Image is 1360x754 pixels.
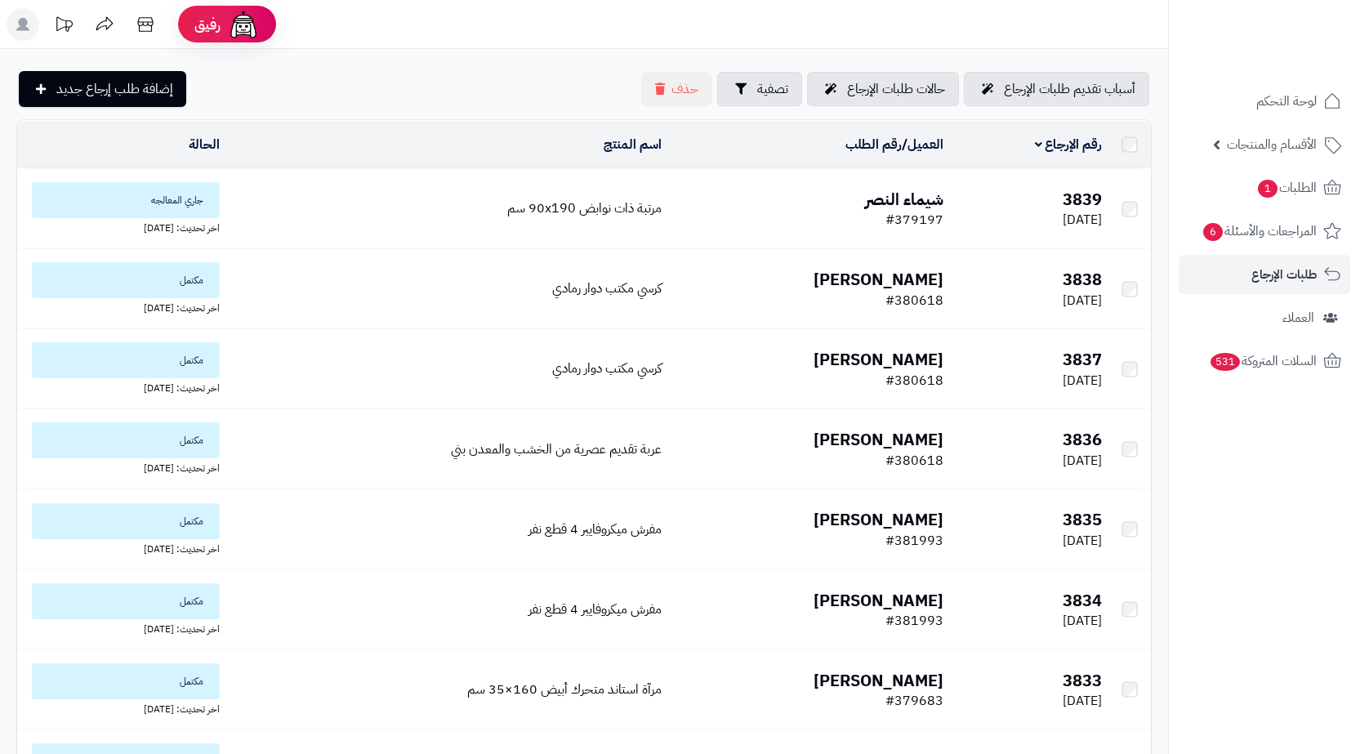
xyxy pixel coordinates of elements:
[814,267,943,292] b: [PERSON_NAME]
[24,298,220,315] div: اخر تحديث: [DATE]
[885,371,943,390] span: #380618
[24,699,220,716] div: اخر تحديث: [DATE]
[1063,451,1102,471] span: [DATE]
[1063,291,1102,310] span: [DATE]
[885,210,943,230] span: #379197
[1227,133,1317,156] span: الأقسام والمنتجات
[1179,82,1350,121] a: لوحة التحكم
[32,262,220,298] span: مكتمل
[32,182,220,218] span: جاري المعالجه
[807,72,959,106] a: حالات طلبات الإرجاع
[814,347,943,372] b: [PERSON_NAME]
[1179,341,1350,381] a: السلات المتروكة531
[865,187,943,212] b: شيماء النصر
[1179,298,1350,337] a: العملاء
[467,680,662,699] a: مرآة استاند متحرك أبيض 160×35 سم
[814,427,943,452] b: [PERSON_NAME]
[814,507,943,532] b: [PERSON_NAME]
[1251,263,1317,286] span: طلبات الإرجاع
[528,600,662,619] a: مفرش ميكروفايبر 4 قطع نفر
[671,79,698,99] span: حذف
[528,520,662,539] a: مفرش ميكروفايبر 4 قطع نفر
[194,15,221,34] span: رفيق
[717,72,802,106] button: تصفية
[885,531,943,551] span: #381993
[1063,588,1102,613] b: 3834
[845,135,902,154] a: رقم الطلب
[964,72,1149,106] a: أسباب تقديم طلبات الإرجاع
[814,588,943,613] b: [PERSON_NAME]
[1282,306,1314,329] span: العملاء
[1063,187,1102,212] b: 3839
[189,135,220,154] a: الحالة
[1063,668,1102,693] b: 3833
[668,121,950,168] td: /
[32,342,220,378] span: مكتمل
[552,279,662,298] a: كرسي مكتب دوار رمادي
[885,451,943,471] span: #380618
[19,71,186,107] a: إضافة طلب إرجاع جديد
[1063,347,1102,372] b: 3837
[552,359,662,378] a: كرسي مكتب دوار رمادي
[1063,507,1102,532] b: 3835
[451,439,662,459] a: عربة تقديم عصرية من الخشب والمعدن بني
[507,199,662,218] a: مرتبة ذات نوابض 90x190 سم
[1063,427,1102,452] b: 3836
[1035,135,1103,154] a: رقم الإرجاع
[1063,611,1102,631] span: [DATE]
[32,422,220,458] span: مكتمل
[24,539,220,556] div: اخر تحديث: [DATE]
[847,79,945,99] span: حالات طلبات الإرجاع
[814,668,943,693] b: [PERSON_NAME]
[43,8,84,45] a: تحديثات المنصة
[32,503,220,539] span: مكتمل
[1179,255,1350,294] a: طلبات الإرجاع
[32,583,220,619] span: مكتمل
[1179,168,1350,207] a: الطلبات1
[24,218,220,235] div: اخر تحديث: [DATE]
[1209,350,1317,373] span: السلات المتروكة
[1063,267,1102,292] b: 3838
[1211,353,1240,371] span: 531
[1063,371,1102,390] span: [DATE]
[1256,176,1317,199] span: الطلبات
[24,458,220,475] div: اخر تحديث: [DATE]
[641,72,712,106] button: حذف
[1203,223,1223,241] span: 6
[56,79,173,99] span: إضافة طلب إرجاع جديد
[885,291,943,310] span: #380618
[32,663,220,699] span: مكتمل
[757,79,788,99] span: تصفية
[1179,212,1350,251] a: المراجعات والأسئلة6
[885,611,943,631] span: #381993
[24,378,220,395] div: اخر تحديث: [DATE]
[227,8,260,41] img: ai-face.png
[604,135,662,154] a: اسم المنتج
[1004,79,1135,99] span: أسباب تقديم طلبات الإرجاع
[907,135,943,154] a: العميل
[1249,44,1344,78] img: logo-2.png
[885,691,943,711] span: #379683
[1063,531,1102,551] span: [DATE]
[1063,691,1102,711] span: [DATE]
[1202,220,1317,243] span: المراجعات والأسئلة
[1256,90,1317,113] span: لوحة التحكم
[24,619,220,636] div: اخر تحديث: [DATE]
[1063,210,1102,230] span: [DATE]
[1258,180,1278,198] span: 1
